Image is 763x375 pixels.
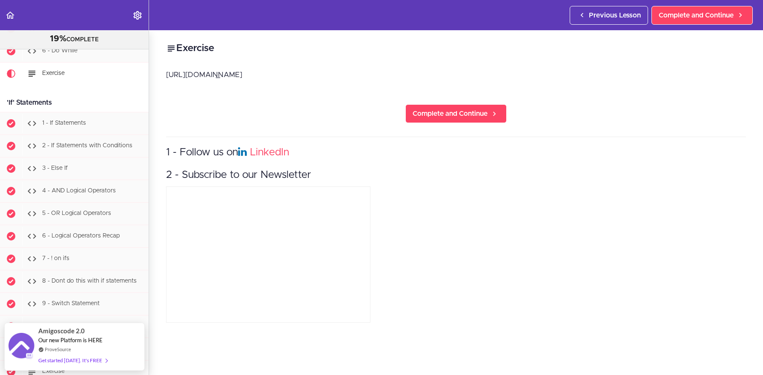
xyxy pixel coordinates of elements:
span: 6 - Logical Operators Recap [42,233,120,239]
h3: 1 - Follow us on [166,146,746,160]
a: Complete and Continue [651,6,753,25]
span: 2 - If Statements with Conditions [42,143,132,149]
span: Amigoscode 2.0 [38,326,85,336]
span: 7 - ! on ifs [42,256,69,262]
div: Get started [DATE]. It's FREE [38,355,107,365]
span: Complete and Continue [659,10,734,20]
svg: Settings Menu [132,10,143,20]
div: COMPLETE [11,34,138,45]
a: LinkedIn [250,147,289,157]
span: 9 - Switch Statement [42,301,100,307]
span: 4 - AND Logical Operators [42,188,116,194]
span: 8 - Dont do this with if statements [42,278,137,284]
span: 6 - Do While [42,48,77,54]
img: provesource social proof notification image [9,333,34,361]
span: Previous Lesson [589,10,641,20]
span: 3 - Else If [42,166,68,172]
span: Complete and Continue [413,109,488,119]
span: 5 - OR Logical Operators [42,211,111,217]
a: ProveSource [45,346,71,353]
span: 1 - If Statements [42,120,86,126]
span: Our new Platform is HERE [38,337,103,344]
span: Exercise [42,71,65,77]
span: Exercise [42,369,65,375]
a: Complete and Continue [405,104,507,123]
span: 19% [50,34,66,43]
h3: 2 - Subscribe to our Newsletter [166,168,746,182]
svg: Back to course curriculum [5,10,15,20]
a: Previous Lesson [570,6,648,25]
p: [URL][DOMAIN_NAME] [166,69,746,81]
h2: Exercise [166,41,746,56]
